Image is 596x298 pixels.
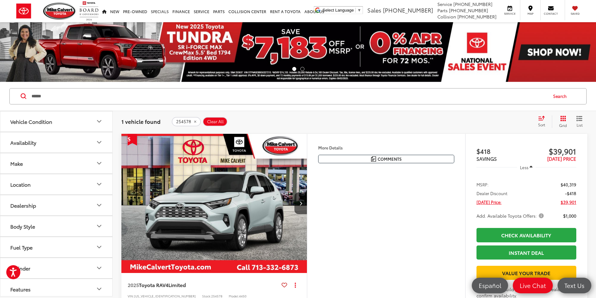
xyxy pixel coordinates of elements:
[10,202,36,208] div: Dealership
[95,264,103,272] div: Cylinder
[0,195,113,215] button: DealershipDealership
[318,145,454,150] h4: More Details
[0,174,113,194] button: LocationLocation
[207,119,224,124] span: Clear All
[535,115,552,128] button: Select sort value
[128,134,137,146] span: Get Price Drop Alert
[544,12,558,16] span: Contact
[0,237,113,257] button: Fuel TypeFuel Type
[139,281,168,288] span: Toyota RAV4
[561,199,576,205] span: $39,901
[0,111,113,132] button: Vehicle ConditionVehicle Condition
[517,281,549,289] span: Live Chat
[323,8,361,13] a: Select Language​
[203,117,227,126] button: Clear All
[457,13,497,20] span: [PHONE_NUMBER]
[552,115,572,128] button: Grid View
[476,281,504,289] span: Español
[476,213,546,219] button: Add. Available Toyota Offers:
[121,134,308,273] div: 2025 Toyota RAV4 Limited 0
[10,119,52,124] div: Vehicle Condition
[476,199,502,205] span: [DATE] Price:
[476,146,527,156] span: $418
[43,3,76,20] img: Mike Calvert Toyota
[95,139,103,146] div: Availability
[378,156,402,162] span: Comments
[520,164,528,170] span: Less
[176,119,191,124] span: 254578
[547,88,576,104] button: Search
[95,285,103,293] div: Features
[128,281,279,288] a: 2025Toyota RAV4Limited
[565,190,576,196] span: -$418
[558,278,591,293] a: Text Us
[10,244,33,250] div: Fuel Type
[559,123,567,128] span: Grid
[538,122,545,127] span: Sort
[449,7,488,13] span: [PHONE_NUMBER]
[547,155,576,162] span: [DATE] PRICE
[357,8,361,13] span: ▼
[168,281,186,288] span: Limited
[472,278,508,293] a: Español
[568,12,582,16] span: Saved
[95,118,103,125] div: Vehicle Condition
[0,153,113,174] button: MakeMake
[172,117,201,126] button: remove 254578
[31,89,547,104] input: Search by Make, Model, or Keyword
[476,181,489,188] span: MSRP:
[476,228,576,242] a: Check Availability
[290,279,301,290] button: Actions
[294,192,307,214] button: Next image
[128,281,139,288] span: 2025
[526,146,576,156] span: $39,901
[95,222,103,230] div: Body Style
[121,118,160,125] span: 1 vehicle found
[10,160,23,166] div: Make
[10,265,30,271] div: Cylinder
[476,266,576,280] a: Value Your Trade
[367,6,381,14] span: Sales
[95,180,103,188] div: Location
[10,139,36,145] div: Availability
[476,190,507,196] span: Dealer Discount
[513,278,553,293] a: Live Chat
[476,213,545,219] span: Add. Available Toyota Offers:
[355,8,356,13] span: ​
[476,155,497,162] span: SAVINGS
[95,243,103,251] div: Fuel Type
[95,159,103,167] div: Make
[95,201,103,209] div: Dealership
[0,258,113,278] button: CylinderCylinder
[523,12,537,16] span: Map
[0,132,113,153] button: AvailabilityAvailability
[295,282,296,287] span: dropdown dots
[10,286,31,292] div: Features
[561,181,576,188] span: $40,319
[383,6,433,14] span: [PHONE_NUMBER]
[371,156,376,162] img: Comments
[503,12,517,16] span: Service
[437,1,452,7] span: Service
[453,1,492,7] span: [PHONE_NUMBER]
[121,134,308,273] a: 2025 Toyota RAV4 Limited FWD2025 Toyota RAV4 Limited FWD2025 Toyota RAV4 Limited FWD2025 Toyota R...
[561,281,588,289] span: Text Us
[323,8,354,13] span: Select Language
[437,13,456,20] span: Collision
[517,162,536,173] button: Less
[563,213,576,219] span: $1,000
[10,181,31,187] div: Location
[576,122,583,128] span: List
[0,216,113,236] button: Body StyleBody Style
[10,223,35,229] div: Body Style
[572,115,587,128] button: List View
[476,245,576,260] a: Instant Deal
[121,134,308,274] img: 2025 Toyota RAV4 Limited FWD
[318,155,454,163] button: Comments
[437,7,448,13] span: Parts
